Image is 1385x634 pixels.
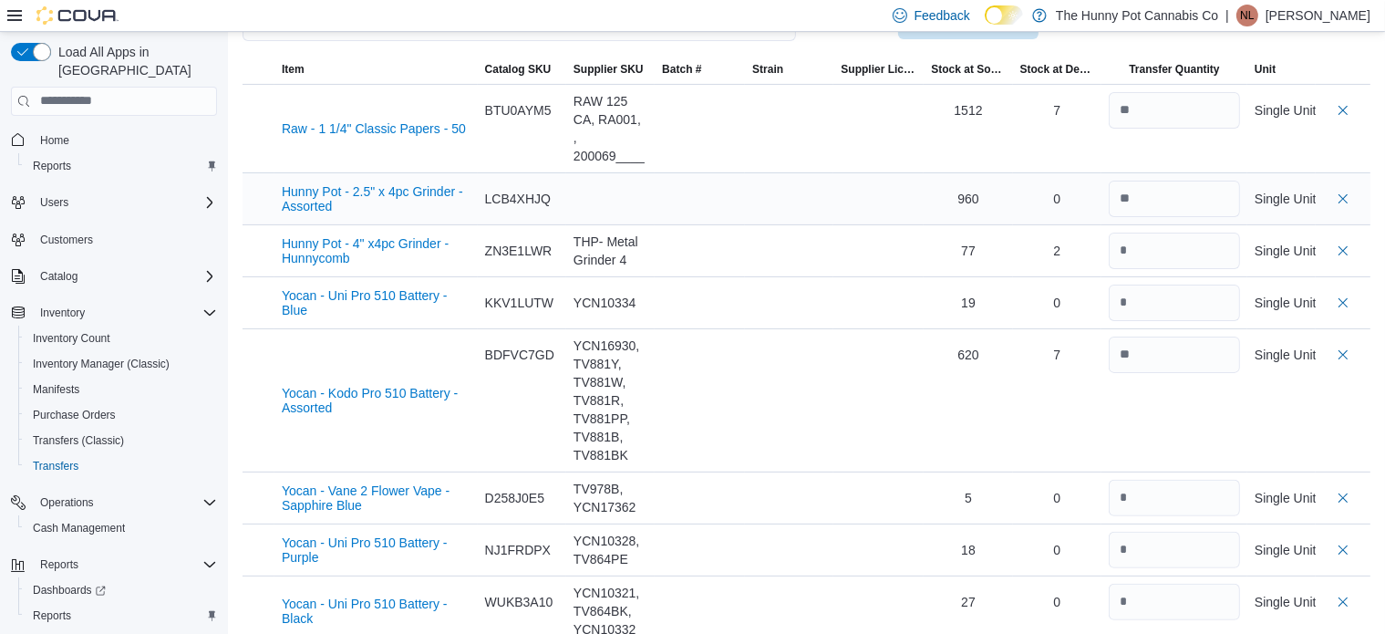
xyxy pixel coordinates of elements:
img: Cova [36,6,119,25]
button: Hunny Pot - 4" x4pc Grinder - Hunnycomb [282,236,470,265]
span: Stock at Source [931,62,1005,77]
div: 0 [1020,190,1094,208]
button: Delete count [1332,292,1354,314]
div: 0 [1020,294,1094,312]
div: 1512 [931,101,1005,120]
button: Yocan - Uni Pro 510 Battery - Blue [282,288,470,317]
p: The Hunny Pot Cannabis Co [1056,5,1218,26]
span: Inventory Manager (Classic) [33,357,170,371]
span: Inventory [40,306,85,320]
span: Cash Management [33,521,125,535]
div: 77 [931,242,1005,260]
span: Cash Management [26,517,217,539]
span: Batch # [662,62,701,77]
button: Customers [4,226,224,253]
button: Transfer Quantity [1101,55,1247,84]
div: 0 [1020,541,1094,559]
div: Single Unit [1255,346,1317,364]
div: LCB4XHJQ [485,190,559,208]
button: Delete count [1332,344,1354,366]
span: Catalog [40,269,78,284]
button: Stock at Destination [1013,55,1101,84]
span: Reports [33,159,71,173]
button: Users [4,190,224,215]
p: | [1225,5,1229,26]
span: Supplier SKU [574,62,644,77]
a: Customers [33,229,100,251]
span: Transfers [33,459,78,473]
a: Purchase Orders [26,404,123,426]
div: 2 [1020,242,1094,260]
span: Feedback [915,6,970,25]
div: ZN3E1LWR [485,242,559,260]
div: Single Unit [1255,541,1317,559]
button: Delete count [1332,99,1354,121]
button: Purchase Orders [18,402,224,428]
div: Single Unit [1255,593,1317,611]
button: Yocan - Vane 2 Flower Vape - Sapphire Blue [282,483,470,513]
div: 7 [1020,101,1094,120]
div: BTU0AYM5 [485,101,559,120]
div: Single Unit [1255,242,1317,260]
button: Reports [18,153,224,179]
div: WUKB3A10 [485,593,559,611]
button: Strain [745,55,833,84]
a: Transfers [26,455,86,477]
div: TV978B, YCN17362 [574,480,647,516]
button: Transfers [18,453,224,479]
span: Transfers (Classic) [33,433,124,448]
button: Delete count [1332,188,1354,210]
span: NL [1240,5,1254,26]
button: Inventory [4,300,224,326]
button: Delete count [1332,591,1354,613]
button: Delete count [1332,487,1354,509]
span: Inventory Count [33,331,110,346]
button: Users [33,192,76,213]
div: 620 [931,346,1005,364]
button: Reports [4,552,224,577]
span: Transfers [26,455,217,477]
span: Dark Mode [985,25,986,26]
span: Purchase Orders [26,404,217,426]
a: Home [33,130,77,151]
button: Yocan - Kodo Pro 510 Battery - Assorted [282,386,470,415]
button: Stock at Source [924,55,1012,84]
span: Reports [33,554,217,576]
button: Manifests [18,377,224,402]
div: 19 [931,294,1005,312]
span: Home [33,129,217,151]
a: Transfers (Classic) [26,430,131,452]
a: Reports [26,605,78,627]
span: Manifests [33,382,79,397]
div: 7 [1020,346,1094,364]
button: Reports [33,554,86,576]
a: Dashboards [26,579,113,601]
button: Hunny Pot - 2.5" x 4pc Grinder - Assorted [282,184,470,213]
span: Strain [752,62,783,77]
button: Operations [33,492,101,514]
div: THP- Metal Grinder 4 [574,233,647,269]
button: Inventory Count [18,326,224,351]
div: YCN10334 [574,294,647,312]
button: Transfers (Classic) [18,428,224,453]
span: Home [40,133,69,148]
button: Operations [4,490,224,515]
a: Inventory Manager (Classic) [26,353,177,375]
span: Reports [26,155,217,177]
span: Customers [40,233,93,247]
button: Delete count [1332,539,1354,561]
span: Load All Apps in [GEOGRAPHIC_DATA] [51,43,217,79]
p: [PERSON_NAME] [1266,5,1370,26]
div: Single Unit [1255,489,1317,507]
button: Unit [1247,55,1316,84]
div: BDFVC7GD [485,346,559,364]
span: Item [282,62,305,77]
button: Yocan - Uni Pro 510 Battery - Black [282,597,470,626]
button: Raw - 1 1/4" Classic Papers - 50 [282,121,466,136]
div: Single Unit [1255,190,1317,208]
span: Manifests [26,379,217,400]
span: Purchase Orders [33,408,116,422]
span: Reports [40,557,78,572]
span: Operations [33,492,217,514]
button: Home [4,127,224,153]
